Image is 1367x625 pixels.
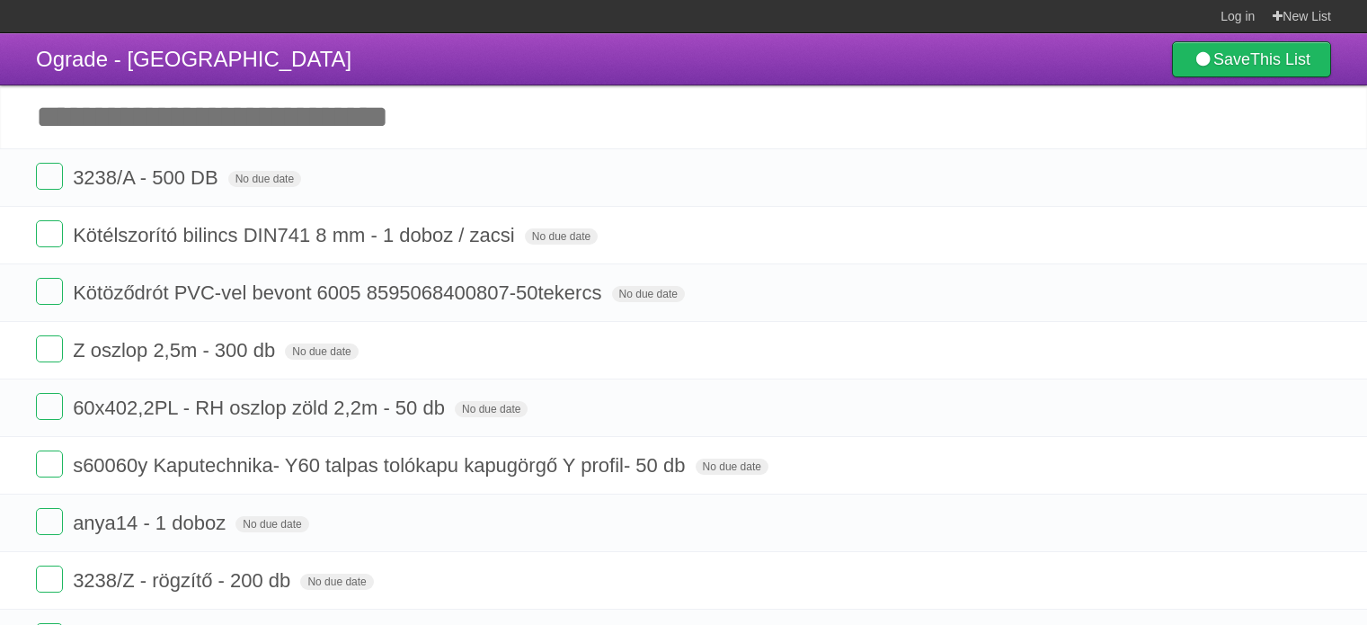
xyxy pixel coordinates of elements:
span: No due date [525,228,598,245]
span: Z oszlop 2,5m - 300 db [73,339,280,362]
label: Done [36,163,63,190]
span: No due date [455,401,528,417]
b: This List [1250,50,1310,68]
span: No due date [235,516,308,532]
span: Ograde - [GEOGRAPHIC_DATA] [36,47,351,71]
label: Done [36,566,63,593]
label: Done [36,393,63,420]
label: Done [36,278,63,305]
span: 3238/Z - rögzítő - 200 db [73,569,295,592]
span: anya14 - 1 doboz [73,512,230,534]
span: No due date [612,286,685,302]
span: No due date [300,574,373,590]
a: SaveThis List [1172,41,1331,77]
span: No due date [228,171,301,187]
span: s60060y Kaputechnika- Y60 talpas tolókapu kapugörgő Y profil- 50 db [73,454,689,477]
span: No due date [285,344,358,360]
span: Kötöződrót PVC-vel bevont 6005 8595068400807-50tekercs [73,281,606,304]
label: Done [36,220,63,247]
label: Done [36,508,63,535]
label: Done [36,451,63,478]
span: 3238/A - 500 DB [73,166,222,189]
span: No due date [696,459,768,475]
span: Kötélszorító bilincs DIN741 8 mm - 1 doboz / zacsi [73,224,519,246]
label: Done [36,335,63,362]
span: 60x402,2PL - RH oszlop zöld 2,2m - 50 db [73,397,449,419]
